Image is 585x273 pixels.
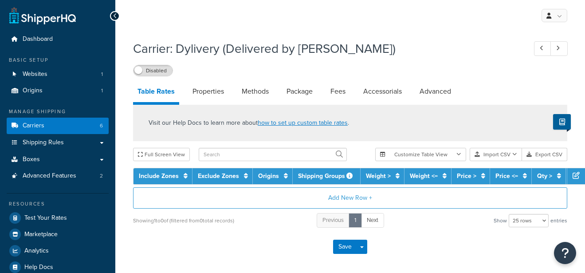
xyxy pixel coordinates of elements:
[367,216,378,224] span: Next
[24,214,67,222] span: Test Your Rates
[101,71,103,78] span: 1
[415,81,455,102] a: Advanced
[553,114,571,130] button: Show Help Docs
[7,83,109,99] li: Origins
[375,148,466,161] button: Customize Table View
[7,66,109,83] a: Websites1
[349,213,362,228] a: 1
[457,171,476,181] a: Price >
[7,168,109,184] a: Advanced Features2
[133,148,190,161] button: Full Screen View
[100,172,103,180] span: 2
[23,71,47,78] span: Websites
[495,171,518,181] a: Price <=
[24,247,49,255] span: Analytics
[23,122,44,130] span: Carriers
[133,40,518,57] h1: Carrier: Dylivery (Delivered by [PERSON_NAME])
[100,122,103,130] span: 6
[7,66,109,83] li: Websites
[139,171,179,181] a: Include Zones
[537,171,552,181] a: Qty >
[7,108,109,115] div: Manage Shipping
[23,87,43,95] span: Origins
[550,41,568,56] a: Next Record
[199,148,347,161] input: Search
[410,171,438,181] a: Weight <=
[101,87,103,95] span: 1
[7,56,109,64] div: Basic Setup
[23,139,64,146] span: Shipping Rules
[293,168,361,184] th: Shipping Groups
[522,148,567,161] button: Export CSV
[198,171,239,181] a: Exclude Zones
[258,171,279,181] a: Origins
[7,210,109,226] a: Test Your Rates
[470,148,522,161] button: Import CSV
[317,213,349,228] a: Previous
[237,81,273,102] a: Methods
[24,231,58,238] span: Marketplace
[23,172,76,180] span: Advanced Features
[7,226,109,242] a: Marketplace
[326,81,350,102] a: Fees
[7,118,109,134] li: Carriers
[7,151,109,168] a: Boxes
[550,214,567,227] span: entries
[366,171,391,181] a: Weight >
[7,135,109,151] a: Shipping Rules
[322,216,344,224] span: Previous
[361,213,384,228] a: Next
[7,31,109,47] a: Dashboard
[554,242,576,264] button: Open Resource Center
[359,81,406,102] a: Accessorials
[534,41,551,56] a: Previous Record
[133,187,567,209] button: Add New Row +
[494,214,507,227] span: Show
[7,118,109,134] a: Carriers6
[282,81,317,102] a: Package
[133,65,173,76] label: Disabled
[133,214,234,227] div: Showing 1 to 0 of (filtered from 0 total records)
[7,200,109,208] div: Resources
[23,36,53,43] span: Dashboard
[258,118,348,127] a: how to set up custom table rates
[133,81,179,105] a: Table Rates
[7,168,109,184] li: Advanced Features
[7,83,109,99] a: Origins1
[23,156,40,163] span: Boxes
[7,243,109,259] a: Analytics
[149,118,349,128] p: Visit our Help Docs to learn more about .
[188,81,228,102] a: Properties
[24,264,53,271] span: Help Docs
[333,240,357,254] button: Save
